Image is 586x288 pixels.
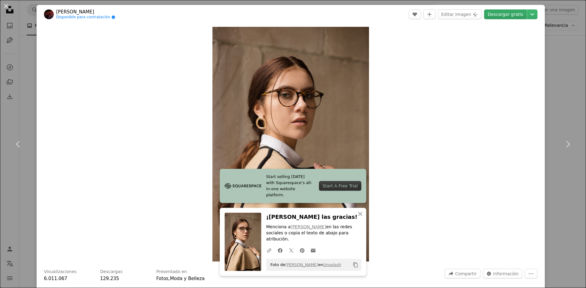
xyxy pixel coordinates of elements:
[291,224,326,229] a: [PERSON_NAME]
[350,260,361,270] button: Copiar al portapapeles
[423,9,436,19] button: Añade a la colección
[156,276,168,281] a: Fotos
[44,269,77,275] h3: Visualizaciones
[549,115,586,173] a: Siguiente
[455,269,476,278] span: Compartir
[493,269,519,278] span: Información
[323,262,341,267] a: Unsplash
[319,181,361,191] div: Start A Free Trial
[100,276,119,281] span: 129.235
[266,224,361,242] p: Menciona a en las redes sociales o copia el texto de abajo para atribución.
[44,9,54,19] img: Ve al perfil de Carlos Vaz
[266,213,361,222] h3: ¡[PERSON_NAME] las gracias!
[527,9,537,19] button: Elegir el tamaño de descarga
[212,27,369,261] button: Ampliar en esta imagen
[483,269,522,279] button: Estadísticas sobre esta imagen
[484,9,527,19] a: Descargar gratis
[308,244,319,256] a: Comparte por correo electrónico
[56,9,115,15] a: [PERSON_NAME]
[267,260,341,270] span: Foto de en
[170,276,204,281] a: Moda y Belleza
[297,244,308,256] a: Comparte en Pinterest
[286,244,297,256] a: Comparte en Twitter
[275,244,286,256] a: Comparte en Facebook
[168,276,170,281] span: ,
[266,174,314,198] span: Start selling [DATE] with Squarespace’s all-in-one website platform.
[100,269,122,275] h3: Descargas
[212,27,369,261] img: Mujer con abrigo marrón y negro
[225,181,261,190] img: file-1705255347840-230a6ab5bca9image
[438,9,482,19] button: Editar imagen
[285,262,318,267] a: [PERSON_NAME]
[44,276,67,281] span: 6.011.067
[409,9,421,19] button: Me gusta
[445,269,480,279] button: Compartir esta imagen
[56,15,115,20] a: Disponible para contratación
[220,169,366,203] a: Start selling [DATE] with Squarespace’s all-in-one website platform.Start A Free Trial
[156,269,187,275] h3: Presentado en
[525,269,537,279] button: Más acciones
